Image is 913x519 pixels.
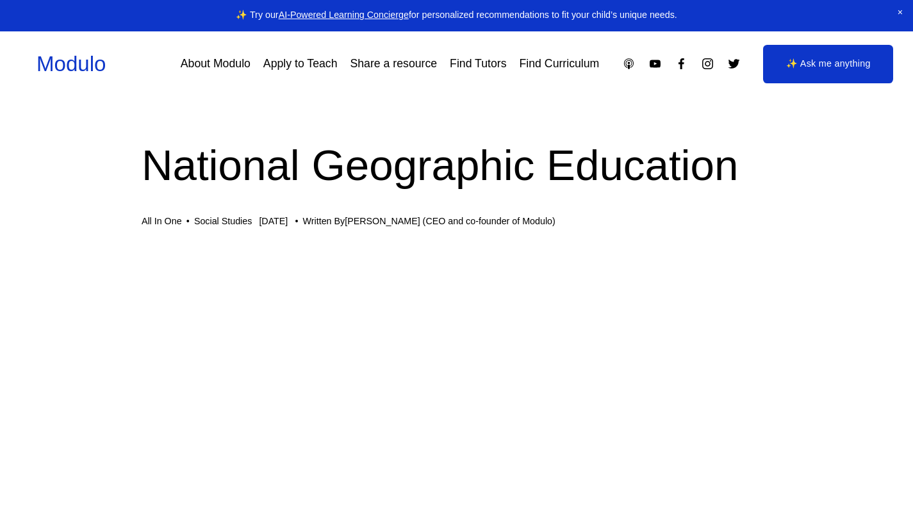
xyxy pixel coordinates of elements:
[259,216,288,226] span: [DATE]
[520,53,600,75] a: Find Curriculum
[350,53,437,75] a: Share a resource
[142,135,771,195] h1: National Geographic Education
[727,57,741,70] a: Twitter
[142,216,182,226] a: All In One
[194,216,252,226] a: Social Studies
[37,52,106,76] a: Modulo
[675,57,688,70] a: Facebook
[450,53,506,75] a: Find Tutors
[763,45,893,83] a: ✨ Ask me anything
[263,53,338,75] a: Apply to Teach
[648,57,662,70] a: YouTube
[622,57,636,70] a: Apple Podcasts
[279,10,409,20] a: AI-Powered Learning Concierge
[181,53,251,75] a: About Modulo
[303,216,555,227] div: Written By
[701,57,714,70] a: Instagram
[345,216,555,226] a: [PERSON_NAME] (CEO and co-founder of Modulo)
